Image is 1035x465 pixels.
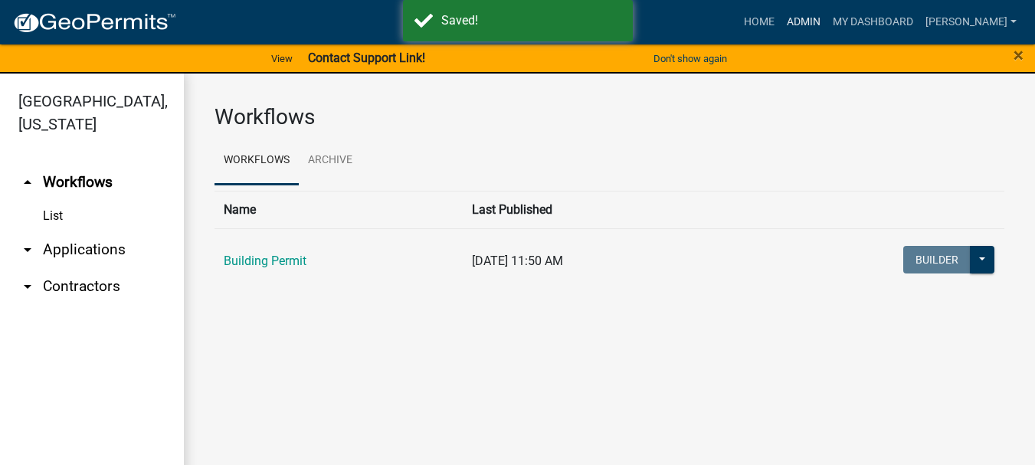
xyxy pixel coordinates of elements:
strong: Contact Support Link! [308,51,425,65]
button: Close [1014,46,1024,64]
button: Builder [903,246,971,273]
a: My Dashboard [827,8,919,37]
a: Building Permit [224,254,306,268]
a: [PERSON_NAME] [919,8,1023,37]
a: Admin [781,8,827,37]
a: View [265,46,299,71]
i: arrow_drop_up [18,173,37,192]
th: Last Published [463,191,732,228]
span: [DATE] 11:50 AM [472,254,563,268]
a: Home [738,8,781,37]
i: arrow_drop_down [18,241,37,259]
button: Don't show again [647,46,733,71]
div: Saved! [441,11,621,30]
a: Workflows [215,136,299,185]
a: Archive [299,136,362,185]
i: arrow_drop_down [18,277,37,296]
span: × [1014,44,1024,66]
th: Name [215,191,463,228]
h3: Workflows [215,104,1004,130]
